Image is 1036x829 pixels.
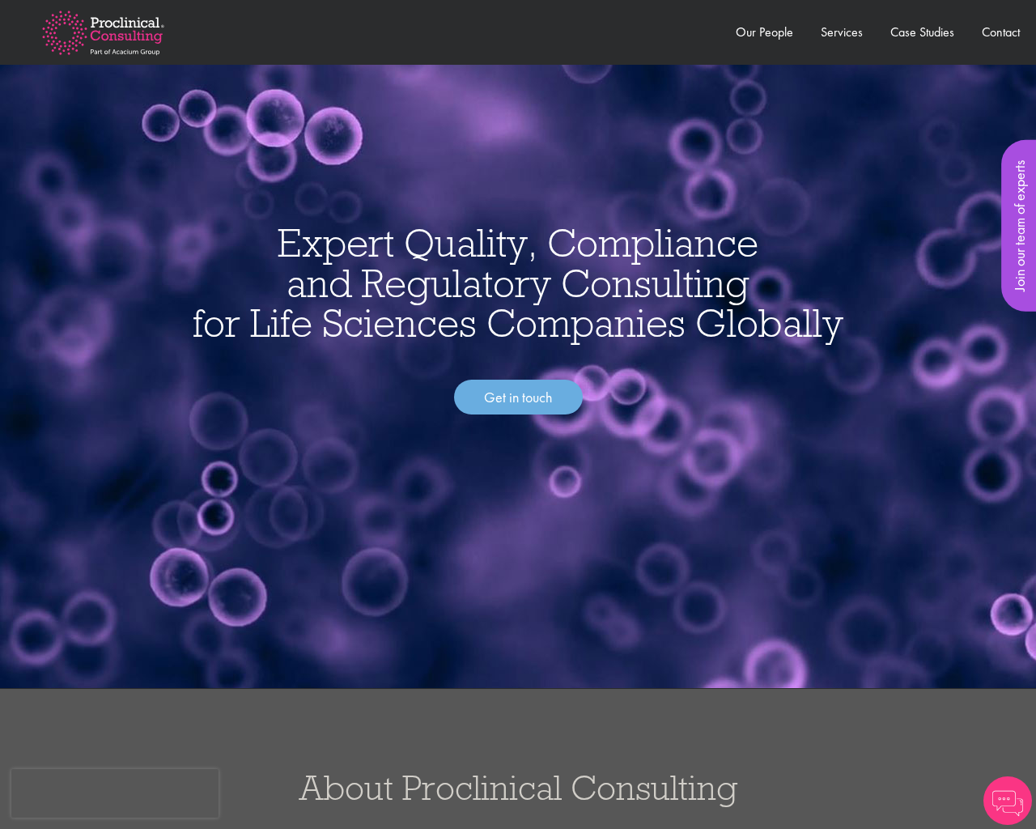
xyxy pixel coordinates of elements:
[11,769,219,818] iframe: reCAPTCHA
[736,23,793,40] a: Our People
[890,23,954,40] a: Case Studies
[983,776,1032,825] img: Chatbot
[454,380,583,415] a: Get in touch
[16,770,1020,806] h3: About Proclinical Consulting
[16,223,1020,343] h1: Expert Quality, Compliance and Regulatory Consulting for Life Sciences Companies Globally
[821,23,863,40] a: Services
[982,23,1020,40] a: Contact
